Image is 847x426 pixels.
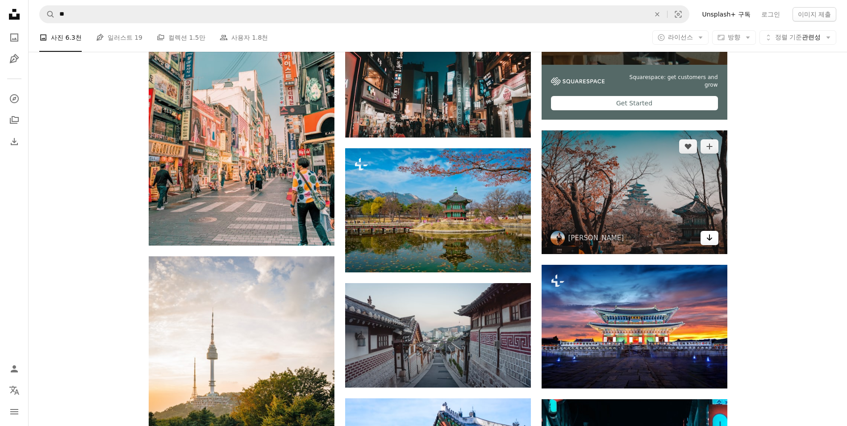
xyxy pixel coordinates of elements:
[5,5,23,25] a: 홈 — Unsplash
[5,403,23,421] button: 메뉴
[5,360,23,378] a: 로그인 / 가입
[542,322,727,330] a: 한국 서울의 황혼의 경복궁.
[679,139,697,154] button: 좋아요
[551,77,605,85] img: file-1747939142011-51e5cc87e3c9
[189,33,205,42] span: 1.5만
[5,111,23,129] a: 컬렉션
[728,33,740,41] span: 방향
[96,23,142,52] a: 일러스트 19
[542,130,727,254] img: 낮 동안 푸른 하늘 아래 갈색 벌거 벗은 나무
[712,30,756,45] button: 방향
[668,6,689,23] button: 시각적 검색
[157,23,205,52] a: 컬렉션 1.5만
[701,231,718,245] a: 다운로드
[149,125,334,134] a: 건물로 둘러싸인 도로를 걷는 사람들
[5,133,23,150] a: 다운로드 내역
[615,74,718,89] span: Squarespace: get customers and grow
[252,33,268,42] span: 1.8천
[40,6,55,23] button: Unsplash 검색
[551,96,718,110] div: Get Started
[793,7,836,21] button: 이미지 제출
[134,33,142,42] span: 19
[647,6,667,23] button: 삭제
[668,33,693,41] span: 라이선스
[759,30,836,45] button: 정렬 기준관련성
[756,7,785,21] a: 로그인
[345,71,531,79] a: 고층 건물 사이를 걷는 사람들
[697,7,755,21] a: Unsplash+ 구독
[5,50,23,68] a: 일러스트
[652,30,709,45] button: 라이선스
[542,265,727,388] img: 한국 서울의 황혼의 경복궁.
[345,14,531,138] img: 고층 건물 사이를 걷는 사람들
[775,33,821,42] span: 관련성
[701,139,718,154] button: 컬렉션에 추가
[5,381,23,399] button: 언어
[345,206,531,214] a: 경복궁 향원정관, 서울, 한국
[345,331,531,339] a: 집과 집 사이의 빈 거리
[39,5,689,23] form: 사이트 전체에서 이미지 찾기
[568,234,624,242] a: [PERSON_NAME]
[551,231,565,245] img: Louie Nicolo Nimor의 프로필로 이동
[775,33,802,41] span: 정렬 기준
[5,29,23,46] a: 사진
[345,148,531,272] img: 경복궁 향원정관, 서울, 한국
[149,392,334,400] a: 푸른 나무
[345,283,531,388] img: 집과 집 사이의 빈 거리
[149,13,334,246] img: 건물로 둘러싸인 도로를 걷는 사람들
[5,90,23,108] a: 탐색
[220,23,268,52] a: 사용자 1.8천
[542,188,727,196] a: 낮 동안 푸른 하늘 아래 갈색 벌거 벗은 나무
